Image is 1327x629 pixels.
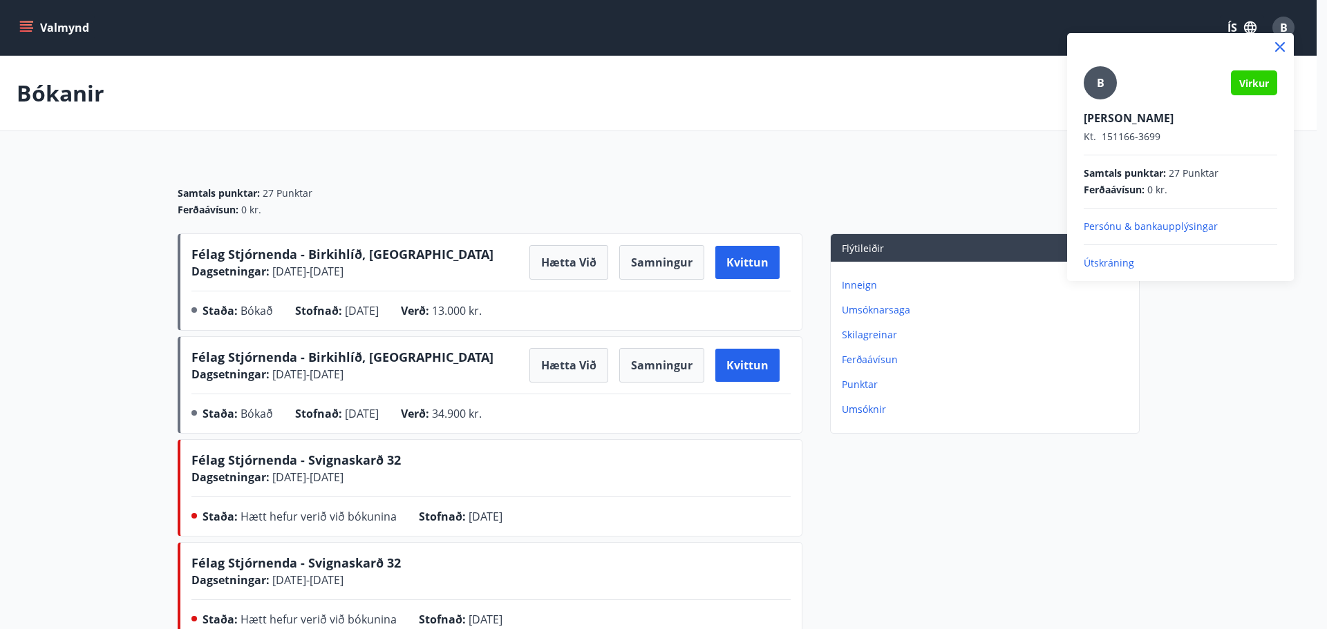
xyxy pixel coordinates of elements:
span: Kt. [1084,130,1096,143]
span: 0 kr. [1147,183,1167,197]
span: Ferðaávísun : [1084,183,1145,197]
span: 27 Punktar [1169,166,1218,180]
span: B [1097,75,1104,90]
p: [PERSON_NAME] [1084,110,1277,126]
span: Virkur [1239,77,1269,90]
span: Samtals punktar : [1084,166,1166,180]
p: Persónu & bankaupplýsingar [1084,220,1277,233]
p: 151166-3699 [1084,130,1277,144]
p: Útskráning [1084,256,1277,270]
